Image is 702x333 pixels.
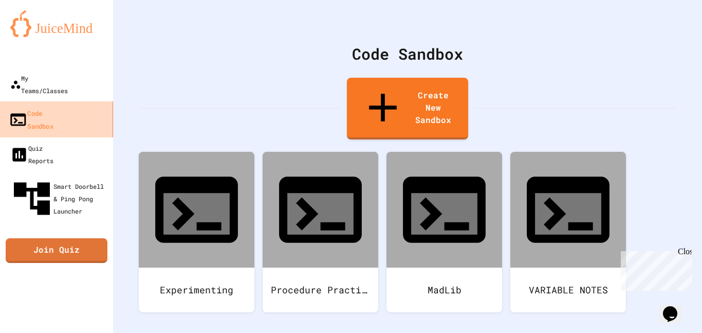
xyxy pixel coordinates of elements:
div: Procedure Practice [263,268,378,312]
div: Code Sandbox [139,42,676,65]
a: MadLib [386,152,502,312]
div: MadLib [386,268,502,312]
div: Smart Doorbell & Ping Pong Launcher [10,177,109,220]
div: Quiz Reports [10,142,53,167]
a: Join Quiz [6,238,107,263]
a: Experimenting [139,152,254,312]
div: VARIABLE NOTES [510,268,626,312]
div: My Teams/Classes [10,72,68,97]
a: Procedure Practice [263,152,378,312]
a: VARIABLE NOTES [510,152,626,312]
iframe: chat widget [659,292,692,323]
a: Create New Sandbox [347,78,468,139]
iframe: chat widget [617,247,692,291]
div: Experimenting [139,268,254,312]
img: logo-orange.svg [10,10,103,37]
div: Chat with us now!Close [4,4,71,65]
div: Code Sandbox [9,107,53,132]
